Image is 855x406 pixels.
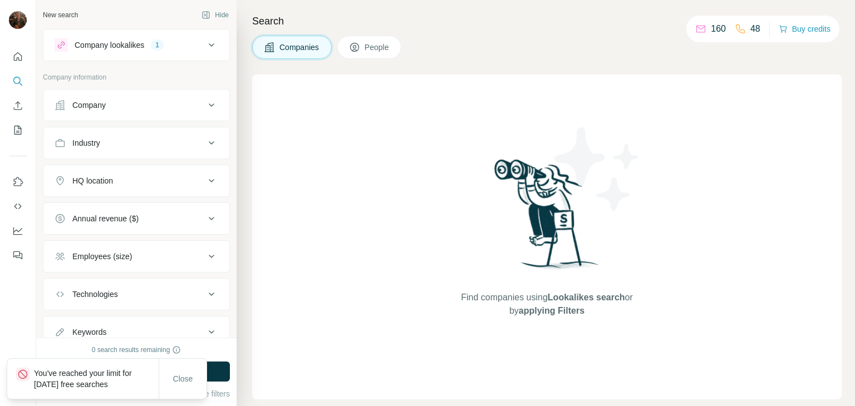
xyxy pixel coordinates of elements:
[43,319,229,345] button: Keywords
[43,130,229,156] button: Industry
[43,72,230,82] p: Company information
[43,205,229,232] button: Annual revenue ($)
[43,167,229,194] button: HQ location
[458,291,636,318] span: Find companies using or by
[9,11,27,29] img: Avatar
[43,281,229,308] button: Technologies
[72,175,113,186] div: HQ location
[750,22,760,36] p: 48
[547,119,647,219] img: Surfe Illustration - Stars
[9,96,27,116] button: Enrich CSV
[9,196,27,216] button: Use Surfe API
[43,92,229,118] button: Company
[165,369,201,389] button: Close
[9,221,27,241] button: Dashboard
[279,42,320,53] span: Companies
[9,47,27,67] button: Quick start
[151,40,164,50] div: 1
[43,243,229,270] button: Employees (size)
[72,100,106,111] div: Company
[9,172,27,192] button: Use Surfe on LinkedIn
[548,293,625,302] span: Lookalikes search
[34,368,159,390] p: You've reached your limit for [DATE] free searches
[173,373,193,384] span: Close
[711,22,726,36] p: 160
[779,21,831,37] button: Buy credits
[72,137,100,148] div: Industry
[92,345,181,355] div: 0 search results remaining
[9,120,27,140] button: My lists
[252,13,842,29] h4: Search
[519,306,584,315] span: applying Filters
[9,245,27,265] button: Feedback
[9,71,27,91] button: Search
[194,7,237,23] button: Hide
[72,326,106,338] div: Keywords
[43,10,78,20] div: New search
[75,39,144,51] div: Company lookalikes
[72,251,132,262] div: Employees (size)
[489,156,605,280] img: Surfe Illustration - Woman searching with binoculars
[72,289,118,300] div: Technologies
[43,32,229,58] button: Company lookalikes1
[365,42,390,53] span: People
[72,213,139,224] div: Annual revenue ($)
